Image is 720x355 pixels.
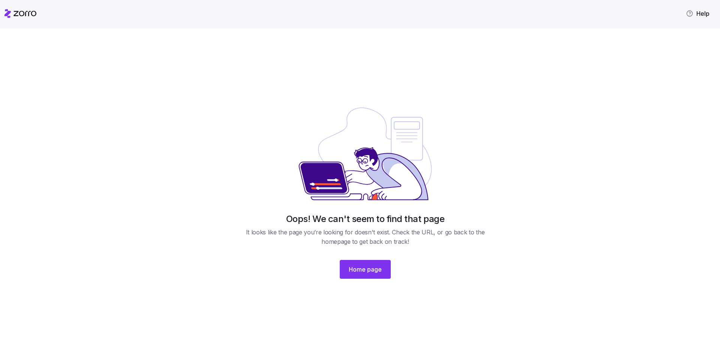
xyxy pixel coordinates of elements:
[286,213,444,225] h1: Oops! We can't seem to find that page
[240,228,490,246] span: It looks like the page you’re looking for doesn't exist. Check the URL, or go back to the homepag...
[349,265,382,274] span: Home page
[686,9,709,18] span: Help
[340,252,391,279] a: Home page
[340,260,391,279] button: Home page
[680,6,715,21] button: Help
